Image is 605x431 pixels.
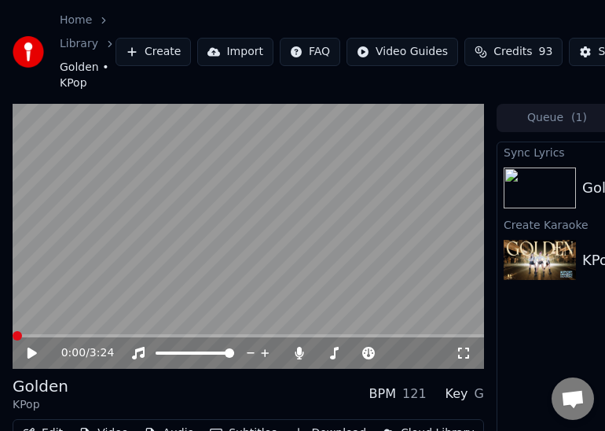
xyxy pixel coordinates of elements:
[60,36,98,52] a: Library
[115,38,192,66] button: Create
[90,345,114,361] span: 3:24
[13,397,68,413] div: KPop
[61,345,86,361] span: 0:00
[369,385,396,403] div: BPM
[402,385,427,403] div: 121
[60,60,115,91] span: Golden • KPop
[464,38,563,66] button: Credits93
[61,345,99,361] div: /
[539,44,553,60] span: 93
[13,36,44,68] img: youka
[280,38,340,66] button: FAQ
[197,38,273,66] button: Import
[60,13,92,28] a: Home
[60,13,115,91] nav: breadcrumb
[475,385,484,403] div: G
[493,44,532,60] span: Credits
[445,385,468,403] div: Key
[552,378,594,420] div: Open chat
[346,38,458,66] button: Video Guides
[13,375,68,397] div: Golden
[571,110,587,126] span: ( 1 )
